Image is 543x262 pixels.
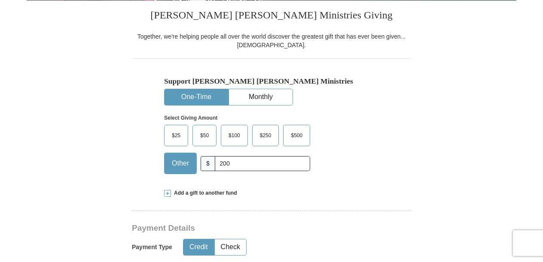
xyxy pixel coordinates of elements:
[132,32,411,49] div: Together, we're helping people all over the world discover the greatest gift that has ever been g...
[215,239,246,255] button: Check
[224,129,244,142] span: $100
[132,0,411,32] h3: [PERSON_NAME] [PERSON_NAME] Ministries Giving
[287,129,307,142] span: $500
[201,156,215,171] span: $
[168,157,193,170] span: Other
[164,115,217,121] strong: Select Giving Amount
[171,190,237,197] span: Add a gift to another fund
[164,77,379,86] h5: Support [PERSON_NAME] [PERSON_NAME] Ministries
[196,129,213,142] span: $50
[256,129,276,142] span: $250
[229,89,293,105] button: Monthly
[165,89,228,105] button: One-Time
[168,129,185,142] span: $25
[183,239,214,255] button: Credit
[215,156,310,171] input: Other Amount
[132,223,351,233] h3: Payment Details
[132,244,172,251] h5: Payment Type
